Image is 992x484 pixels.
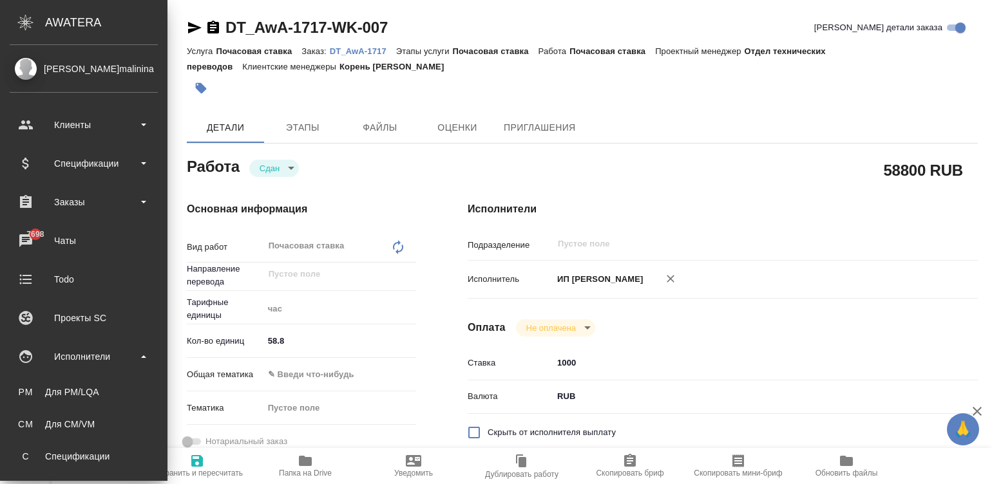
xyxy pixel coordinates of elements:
[883,159,963,181] h2: 58800 RUB
[468,390,553,403] p: Валюта
[10,231,158,250] div: Чаты
[187,241,263,254] p: Вид работ
[249,160,299,177] div: Сдан
[516,319,595,337] div: Сдан
[187,402,263,414] p: Тематика
[453,46,539,56] p: Почасовая ставка
[394,469,433,478] span: Уведомить
[655,46,744,56] p: Проектный менеджер
[10,411,158,437] a: CMДля CM/VM
[504,120,576,136] span: Приглашения
[19,228,52,241] span: 7698
[468,320,506,335] h4: Оплата
[205,20,221,35] button: Скопировать ссылку
[267,266,386,282] input: Пустое поле
[263,364,416,386] div: ✎ Введи что-нибудь
[426,120,488,136] span: Оценки
[187,201,416,217] h4: Основная информация
[10,192,158,212] div: Заказы
[952,416,974,443] span: 🙏
[359,448,468,484] button: Уведомить
[151,469,243,478] span: Сохранить и пересчитать
[557,236,905,252] input: Пустое поле
[10,154,158,173] div: Спецификации
[488,426,616,439] span: Скрыть от исполнителя выплату
[10,308,158,328] div: Проекты SC
[187,263,263,288] p: Направление перевода
[45,10,167,35] div: AWATERA
[468,273,553,286] p: Исполнитель
[553,273,644,286] p: ИП [PERSON_NAME]
[576,448,684,484] button: Скопировать бриф
[569,46,655,56] p: Почасовая ставка
[349,120,411,136] span: Файлы
[339,62,453,71] p: Корень [PERSON_NAME]
[187,335,263,348] p: Кол-во единиц
[187,74,215,102] button: Добавить тэг
[225,19,388,36] a: DT_AwA-1717-WK-007
[16,450,151,463] div: Спецификации
[268,402,401,414] div: Пустое поле
[143,448,251,484] button: Сохранить и пересчитать
[3,302,164,334] a: Проекты SC
[539,46,570,56] p: Работа
[263,331,416,350] input: ✎ Введи что-нибудь
[553,353,935,372] input: ✎ Введи что-нибудь
[694,469,782,478] span: Скопировать мини-бриф
[468,448,576,484] button: Дублировать работу
[656,265,685,293] button: Удалить исполнителя
[242,62,339,71] p: Клиентские менеджеры
[10,270,158,289] div: Todo
[10,62,158,76] div: [PERSON_NAME]malinina
[468,201,978,217] h4: Исполнители
[279,469,332,478] span: Папка на Drive
[10,115,158,135] div: Клиенты
[468,357,553,369] p: Ставка
[268,368,401,381] div: ✎ Введи что-нибудь
[187,46,826,71] p: Отдел технических переводов
[187,296,263,322] p: Тарифные единицы
[947,413,979,445] button: 🙏
[187,46,216,56] p: Услуга
[485,470,558,479] span: Дублировать работу
[792,448,901,484] button: Обновить файлы
[10,347,158,366] div: Исполнители
[553,386,935,407] div: RUB
[10,379,158,405] a: PMДля PM/LQA
[3,225,164,257] a: 7698Чаты
[3,263,164,295] a: Todo
[256,163,283,174] button: Сдан
[10,443,158,469] a: ССпецификации
[684,448,792,484] button: Скопировать мини-бриф
[596,469,663,478] span: Скопировать бриф
[816,469,878,478] span: Обновить файлы
[16,418,151,431] div: Для CM/VM
[272,120,334,136] span: Этапы
[468,239,553,252] p: Подразделение
[16,386,151,398] div: Для PM/LQA
[187,368,263,381] p: Общая тематика
[216,46,301,56] p: Почасовая ставка
[301,46,329,56] p: Заказ:
[263,397,416,419] div: Пустое поле
[814,21,942,34] span: [PERSON_NAME] детали заказа
[195,120,256,136] span: Детали
[330,46,396,56] p: DT_AwA-1717
[205,435,287,448] span: Нотариальный заказ
[187,154,240,177] h2: Работа
[263,298,416,320] div: час
[522,322,580,333] button: Не оплачена
[396,46,453,56] p: Этапы услуги
[330,45,396,56] a: DT_AwA-1717
[187,20,202,35] button: Скопировать ссылку для ЯМессенджера
[251,448,359,484] button: Папка на Drive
